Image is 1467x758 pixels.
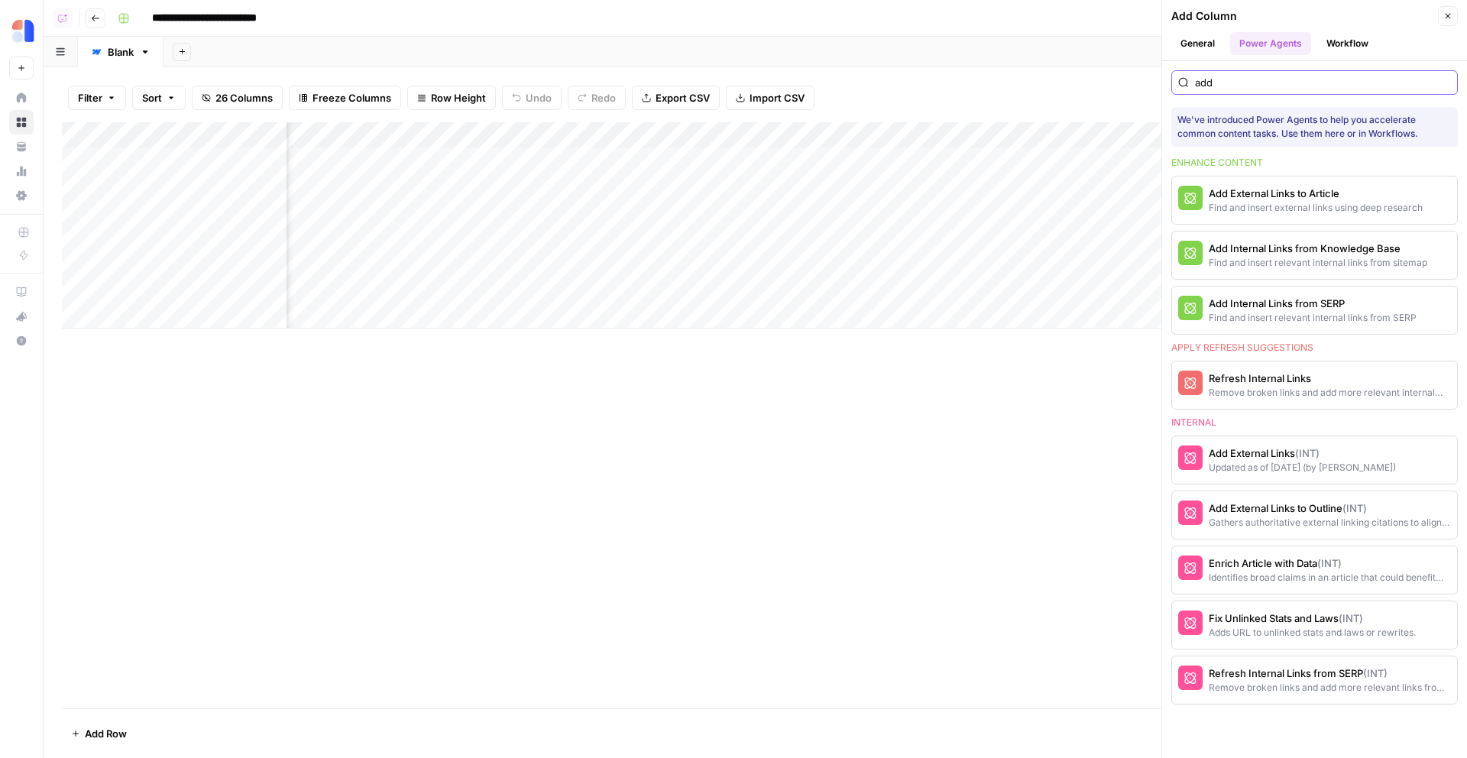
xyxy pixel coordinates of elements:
[9,18,37,45] img: Ammo Logo
[313,90,391,105] span: Freeze Columns
[9,183,34,208] a: Settings
[9,12,34,50] button: Workspace: Ammo
[1209,186,1423,201] div: Add External Links to Article
[62,721,136,746] button: Add Row
[656,90,710,105] span: Export CSV
[1172,177,1457,224] button: Add External Links to ArticleFind and insert external links using deep research
[591,90,616,105] span: Redo
[1172,232,1457,279] button: Add Internal Links from Knowledge BaseFind and insert relevant internal links from sitemap
[1209,296,1417,311] div: Add Internal Links from SERP
[1172,656,1457,704] button: Refresh Internal Links from SERP(INT)Remove broken links and add more relevant links from SERP
[1209,371,1451,386] div: Refresh Internal Links
[289,86,401,110] button: Freeze Columns
[526,90,552,105] span: Undo
[1342,502,1367,514] span: (INT)
[1195,75,1451,90] input: Search Power Agents
[1172,491,1457,539] button: Add External Links to Outline(INT)Gathers authoritative external linking citations to align with ...
[1172,361,1457,409] button: Refresh Internal LinksRemove broken links and add more relevant internal links
[407,86,496,110] button: Row Height
[1209,681,1451,695] div: Remove broken links and add more relevant links from SERP
[1209,461,1396,475] div: Updated as of [DATE] (by [PERSON_NAME])
[1209,311,1417,325] div: Find and insert relevant internal links from SERP
[1363,667,1388,679] span: (INT)
[9,304,34,329] button: What's new?
[1209,386,1451,400] div: Remove broken links and add more relevant internal links
[1172,546,1457,594] button: Enrich Article with Data(INT)Identifies broad claims in an article that could benefit from added ...
[1339,612,1363,624] span: (INT)
[78,37,164,67] a: Blank
[1295,447,1320,459] span: (INT)
[1171,416,1458,429] div: Internal
[9,134,34,159] a: Your Data
[1172,436,1457,484] button: Add External Links(INT)Updated as of [DATE] (by [PERSON_NAME])
[1209,500,1451,516] div: Add External Links to Outline
[632,86,720,110] button: Export CSV
[1171,341,1458,355] div: Apply refresh suggestions
[502,86,562,110] button: Undo
[1209,516,1451,530] div: Gathers authoritative external linking citations to align with the provided Outline.
[9,110,34,134] a: Browse
[1317,32,1378,55] button: Workflow
[1317,557,1342,569] span: (INT)
[1209,556,1451,571] div: Enrich Article with Data
[78,90,102,105] span: Filter
[9,280,34,304] a: AirOps Academy
[1209,241,1427,256] div: Add Internal Links from Knowledge Base
[726,86,814,110] button: Import CSV
[1209,666,1451,681] div: Refresh Internal Links from SERP
[215,90,273,105] span: 26 Columns
[108,44,134,60] div: Blank
[1171,156,1458,170] div: Enhance content
[68,86,126,110] button: Filter
[431,90,486,105] span: Row Height
[9,159,34,183] a: Usage
[9,329,34,353] button: Help + Support
[1209,571,1451,585] div: Identifies broad claims in an article that could benefit from added statistics.
[1209,201,1423,215] div: Find and insert external links using deep research
[1177,113,1452,141] div: We've introduced Power Agents to help you accelerate common content tasks. Use them here or in Wo...
[142,90,162,105] span: Sort
[9,86,34,110] a: Home
[1172,601,1457,649] button: Fix Unlinked Stats and Laws(INT)Adds URL to unlinked stats and laws or rewrites.
[750,90,805,105] span: Import CSV
[568,86,626,110] button: Redo
[1209,445,1396,461] div: Add External Links
[10,305,33,328] div: What's new?
[1209,256,1427,270] div: Find and insert relevant internal links from sitemap
[1172,287,1457,334] button: Add Internal Links from SERPFind and insert relevant internal links from SERP
[1230,32,1311,55] button: Power Agents
[1171,32,1224,55] button: General
[132,86,186,110] button: Sort
[1209,611,1416,626] div: Fix Unlinked Stats and Laws
[85,726,127,741] span: Add Row
[192,86,283,110] button: 26 Columns
[1209,626,1416,640] div: Adds URL to unlinked stats and laws or rewrites.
